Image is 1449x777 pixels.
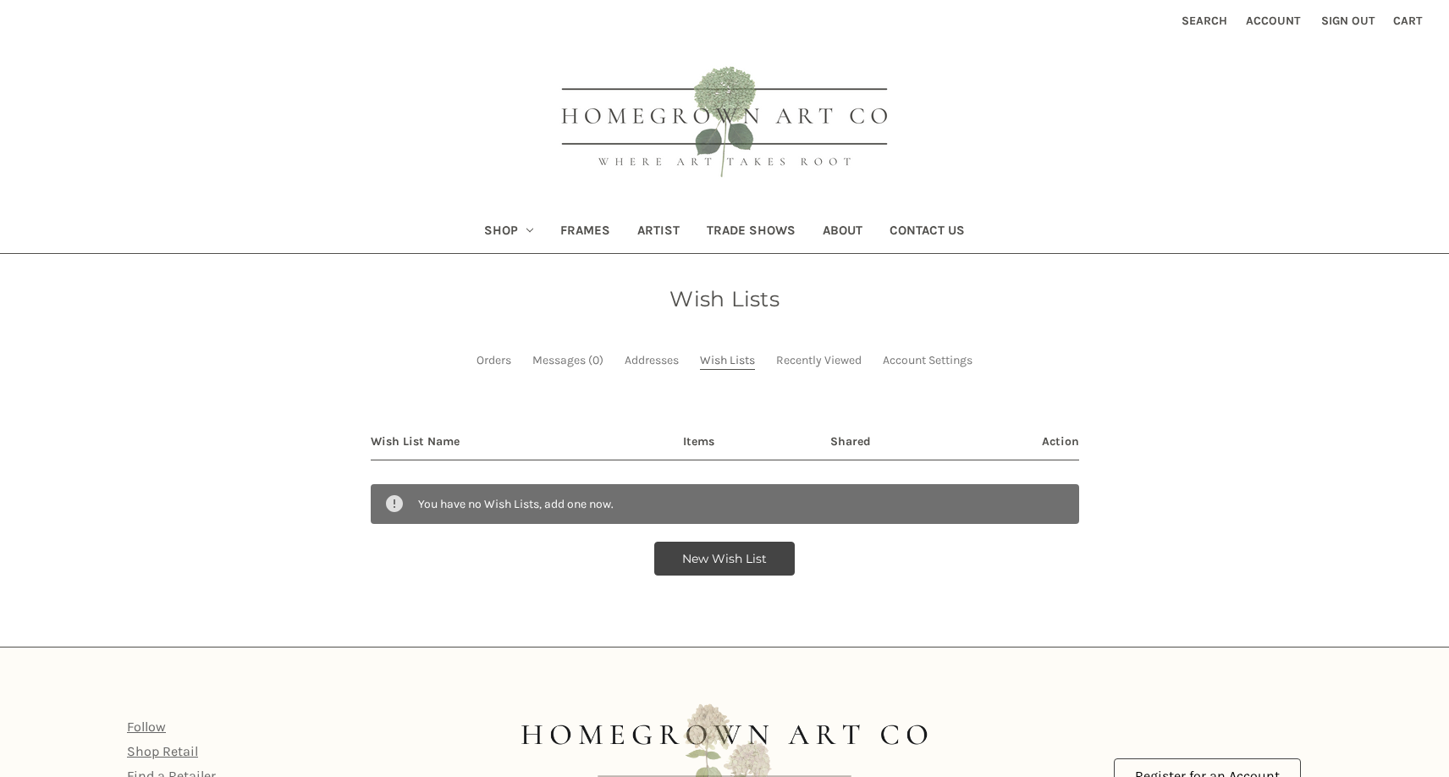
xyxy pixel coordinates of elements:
span: Cart [1393,14,1422,28]
th: Shared [759,423,923,460]
a: Recently Viewed [776,351,862,369]
img: HOMEGROWN ART CO [534,47,915,200]
a: Wish Lists [700,351,755,369]
a: Addresses [625,351,679,369]
a: Trade Shows [693,212,809,253]
a: Messages (0) [532,351,603,369]
a: Shop Retail [127,743,198,759]
a: Shop [471,212,548,253]
th: Wish List Name [371,423,621,460]
a: Orders [477,351,511,369]
span: You have no Wish Lists, add one now. [418,497,614,511]
a: Frames [547,212,624,253]
a: New Wish List [654,542,795,576]
a: Account Settings [883,351,972,369]
a: Contact Us [876,212,978,253]
a: Follow [127,719,166,735]
th: Items [620,423,758,460]
h2: Wish Lists [371,284,1079,316]
a: Artist [624,212,693,253]
th: Action [923,423,1078,460]
a: About [809,212,876,253]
